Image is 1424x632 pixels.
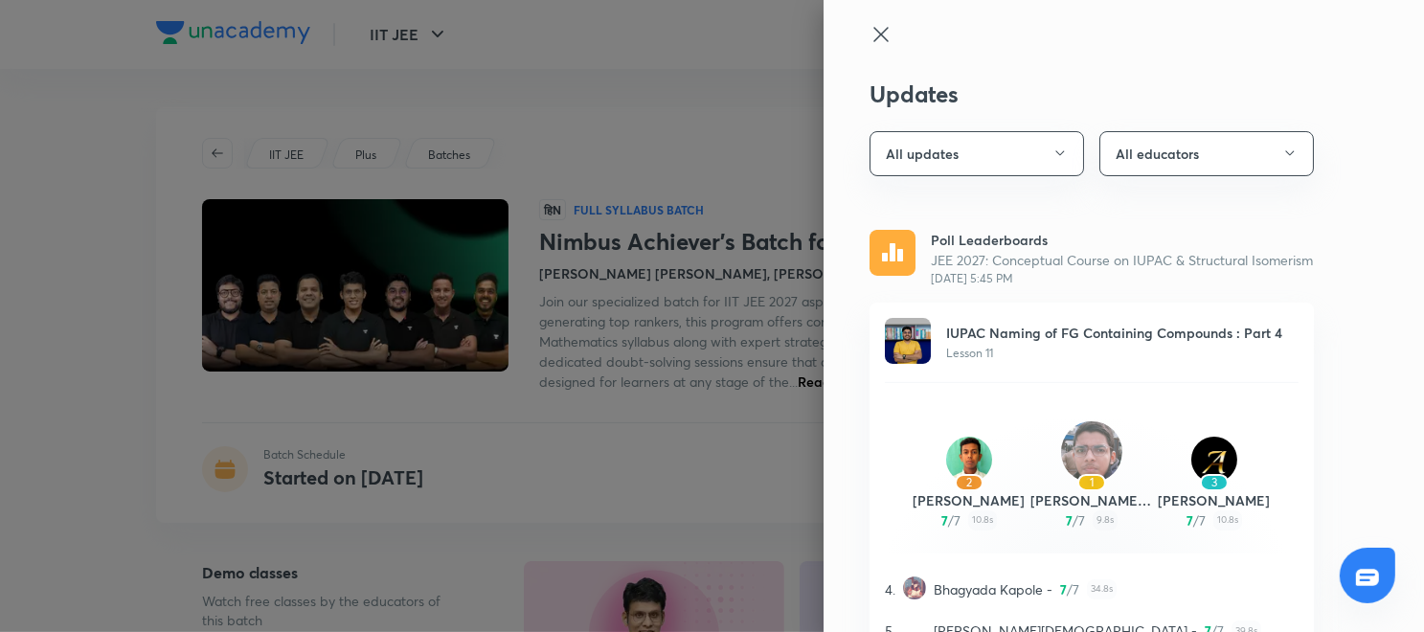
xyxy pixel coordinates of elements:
[946,346,993,360] span: Lesson 11
[1030,490,1153,510] p: [PERSON_NAME] sehanabish
[1077,474,1106,491] div: 1
[941,510,948,530] span: 7
[885,318,931,364] img: Avatar
[968,510,997,530] span: 10.8s
[946,437,992,483] img: Avatar
[1073,510,1078,530] span: /
[908,490,1030,510] p: [PERSON_NAME]
[1060,579,1067,599] span: 7
[1191,437,1237,483] img: Avatar
[1073,579,1079,599] span: 7
[1153,490,1276,510] p: [PERSON_NAME]
[1061,421,1122,483] img: Avatar
[946,323,1282,343] p: IUPAC Naming of FG Containing Compounds : Part 4
[1213,510,1242,530] span: 10.8s
[1187,510,1193,530] span: 7
[955,474,983,491] div: 2
[934,579,1052,599] span: Bhagyada Kapole -
[931,270,1313,287] span: [DATE] 5:45 PM
[1078,510,1085,530] span: 7
[870,230,915,276] img: rescheduled
[931,250,1313,270] p: JEE 2027: Conceptual Course on IUPAC & Structural Isomerism
[1199,510,1206,530] span: 7
[1200,474,1229,491] div: 3
[1087,579,1117,599] span: 34.8s
[1067,579,1073,599] span: /
[1193,510,1199,530] span: /
[870,80,1314,108] h3: Updates
[931,230,1313,250] p: Poll Leaderboards
[948,510,954,530] span: /
[1066,510,1073,530] span: 7
[1093,510,1118,530] span: 9.8s
[954,510,961,530] span: 7
[1099,131,1314,176] button: All educators
[870,131,1084,176] button: All updates
[903,576,926,599] img: Avatar
[885,579,895,599] span: 4.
